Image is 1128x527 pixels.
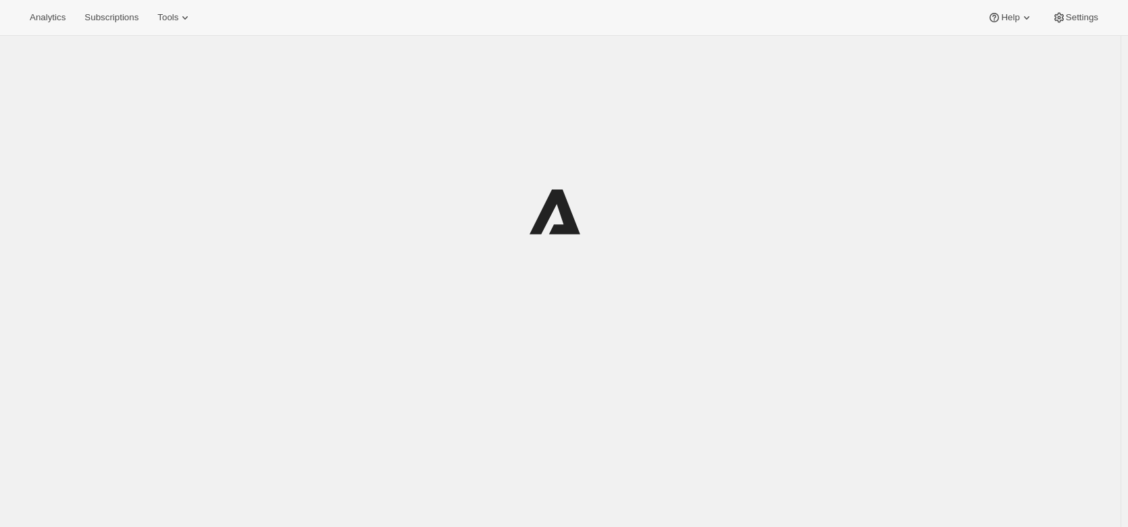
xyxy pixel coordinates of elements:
[1001,12,1019,23] span: Help
[22,8,74,27] button: Analytics
[157,12,178,23] span: Tools
[979,8,1041,27] button: Help
[76,8,147,27] button: Subscriptions
[84,12,138,23] span: Subscriptions
[1066,12,1098,23] span: Settings
[1044,8,1106,27] button: Settings
[30,12,66,23] span: Analytics
[149,8,200,27] button: Tools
